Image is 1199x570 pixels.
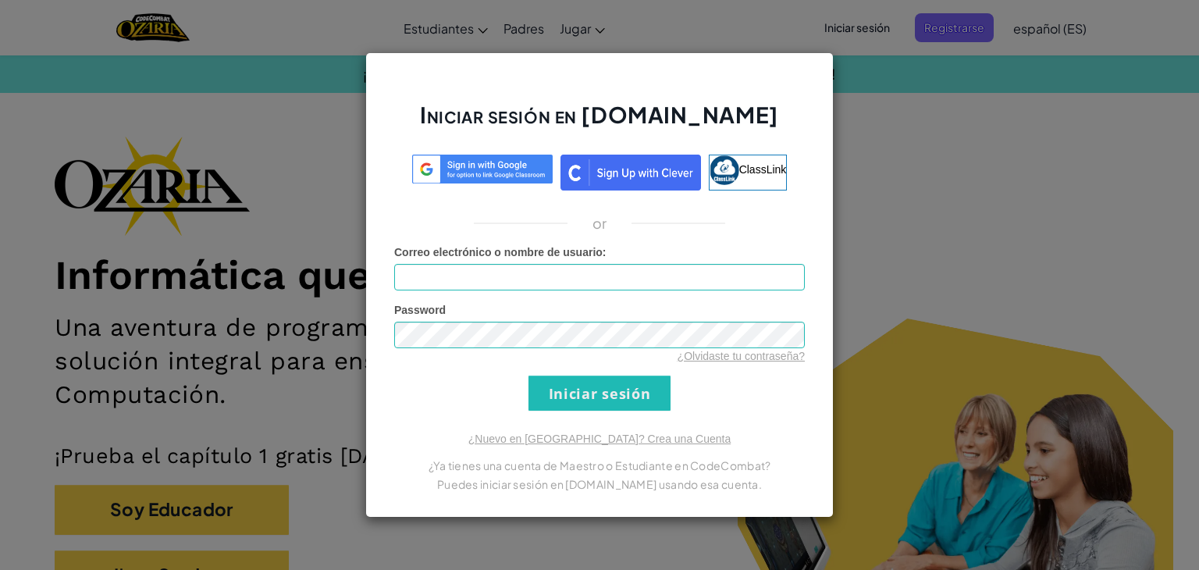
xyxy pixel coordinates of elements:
[560,155,701,191] img: clever_sso_button@2x.png
[394,244,607,260] label: :
[592,214,607,233] p: or
[394,304,446,316] span: Password
[528,376,671,411] input: Iniciar sesión
[739,163,787,176] span: ClassLink
[678,350,805,362] a: ¿Olvidaste tu contraseña?
[412,155,553,183] img: log-in-google-sso.svg
[468,433,731,445] a: ¿Nuevo en [GEOGRAPHIC_DATA]? Crea una Cuenta
[394,246,603,258] span: Correo electrónico o nombre de usuario
[394,100,805,145] h2: Iniciar sesión en [DOMAIN_NAME]
[710,155,739,185] img: classlink-logo-small.png
[394,475,805,493] p: Puedes iniciar sesión en [DOMAIN_NAME] usando esa cuenta.
[394,456,805,475] p: ¿Ya tienes una cuenta de Maestro o Estudiante en CodeCombat?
